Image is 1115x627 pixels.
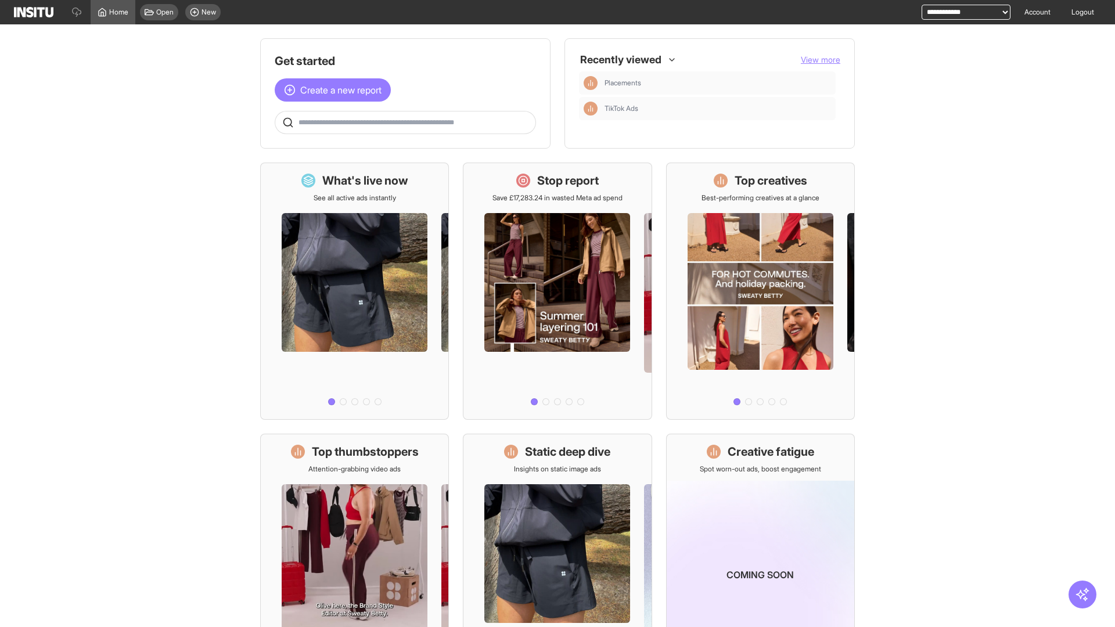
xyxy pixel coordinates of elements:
span: Create a new report [300,83,382,97]
span: View more [801,55,840,64]
p: See all active ads instantly [314,193,396,203]
span: Home [109,8,128,17]
img: Logo [14,7,53,17]
div: Insights [584,76,598,90]
h1: Stop report [537,172,599,189]
p: Attention-grabbing video ads [308,464,401,474]
h1: Top thumbstoppers [312,444,419,460]
span: TikTok Ads [605,104,638,113]
h1: Get started [275,53,536,69]
span: TikTok Ads [605,104,831,113]
a: Stop reportSave £17,283.24 in wasted Meta ad spend [463,163,652,420]
div: Insights [584,102,598,116]
a: What's live nowSee all active ads instantly [260,163,449,420]
a: Top creativesBest-performing creatives at a glance [666,163,855,420]
button: Create a new report [275,78,391,102]
span: New [202,8,216,17]
span: Open [156,8,174,17]
span: Placements [605,78,831,88]
h1: What's live now [322,172,408,189]
p: Best-performing creatives at a glance [702,193,819,203]
p: Insights on static image ads [514,464,601,474]
span: Placements [605,78,641,88]
h1: Top creatives [735,172,807,189]
p: Save £17,283.24 in wasted Meta ad spend [492,193,623,203]
h1: Static deep dive [525,444,610,460]
button: View more [801,54,840,66]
